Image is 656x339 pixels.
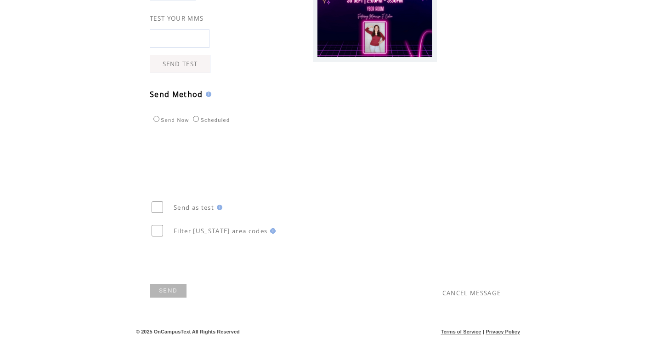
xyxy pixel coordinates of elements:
img: help.gif [214,205,222,210]
span: Filter [US_STATE] area codes [174,227,267,235]
img: help.gif [267,228,276,234]
label: Scheduled [191,117,230,123]
span: © 2025 OnCampusText All Rights Reserved [136,329,240,334]
label: Send Now [151,117,189,123]
img: help.gif [203,92,211,97]
a: CANCEL MESSAGE [442,289,501,297]
span: Send Method [150,89,203,99]
span: TEST YOUR MMS [150,14,204,23]
a: Terms of Service [441,329,481,334]
input: Scheduled [193,116,199,122]
input: Send Now [153,116,159,122]
span: Send as test [174,203,214,212]
a: SEND [150,284,187,298]
a: SEND TEST [150,55,210,73]
span: | [483,329,484,334]
a: Privacy Policy [486,329,520,334]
